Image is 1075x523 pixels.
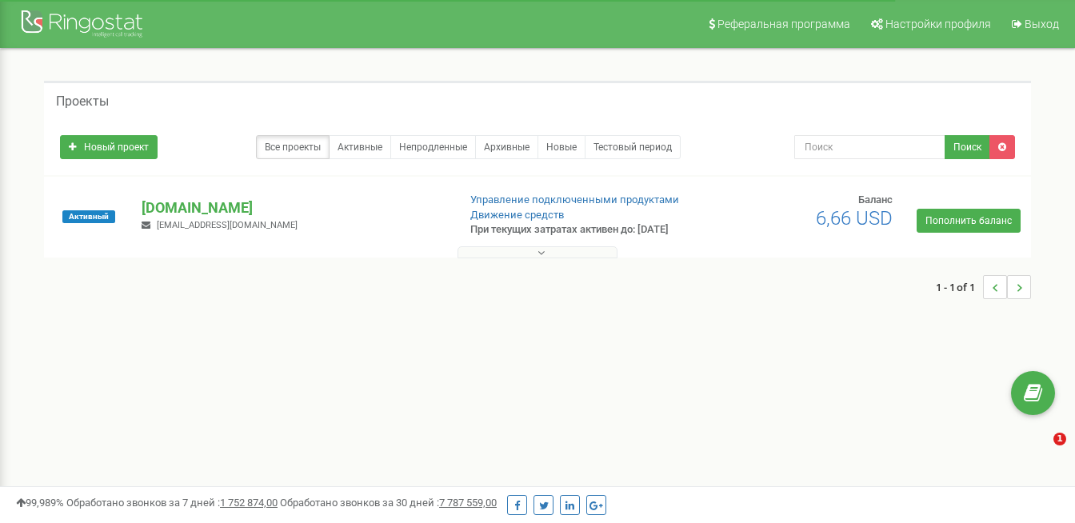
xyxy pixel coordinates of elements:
u: 1 752 874,00 [220,497,278,509]
span: Активный [62,210,115,223]
span: Выход [1025,18,1059,30]
span: 1 [1053,433,1066,445]
span: 6,66 USD [816,207,893,230]
span: Баланс [858,194,893,206]
a: Новый проект [60,135,158,159]
a: Пополнить баланс [917,209,1021,233]
a: Непродленные [390,135,476,159]
a: Движение средств [470,209,564,221]
span: 1 - 1 of 1 [936,275,983,299]
iframe: Intercom live chat [1021,433,1059,471]
p: При текущих затратах активен до: [DATE] [470,222,691,238]
button: Поиск [945,135,990,159]
span: Обработано звонков за 30 дней : [280,497,497,509]
u: 7 787 559,00 [439,497,497,509]
span: Реферальная программа [717,18,850,30]
span: [EMAIL_ADDRESS][DOMAIN_NAME] [157,220,298,230]
h5: Проекты [56,94,109,109]
nav: ... [936,259,1031,315]
a: Архивные [475,135,538,159]
a: Управление подключенными продуктами [470,194,679,206]
a: Новые [537,135,585,159]
a: Все проекты [256,135,330,159]
span: Настройки профиля [885,18,991,30]
input: Поиск [794,135,945,159]
span: 99,989% [16,497,64,509]
a: Тестовый период [585,135,681,159]
a: Активные [329,135,391,159]
span: Обработано звонков за 7 дней : [66,497,278,509]
p: [DOMAIN_NAME] [142,198,444,218]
